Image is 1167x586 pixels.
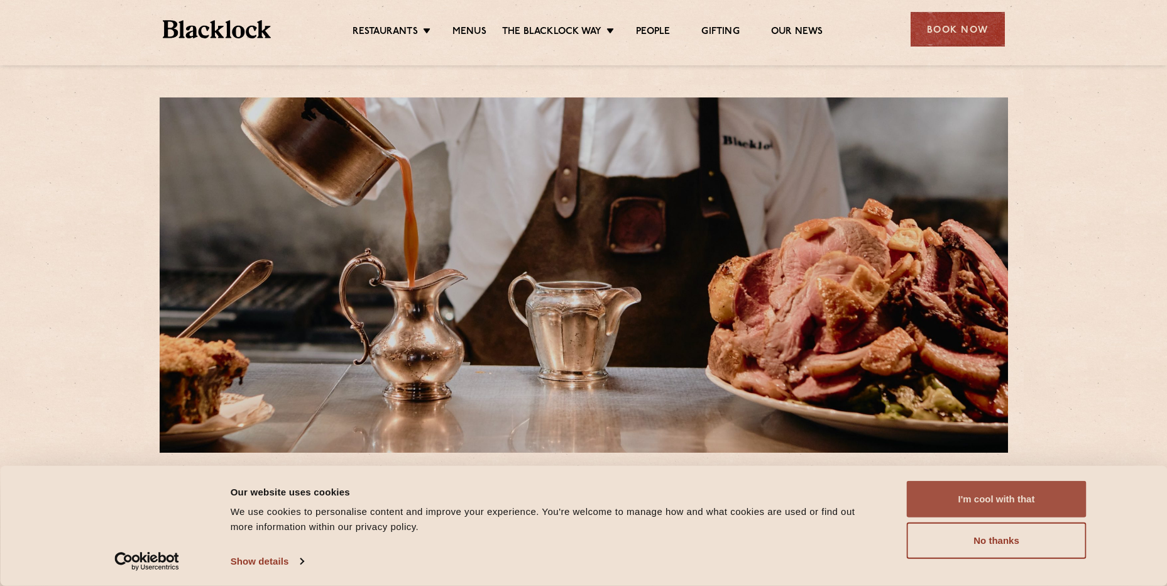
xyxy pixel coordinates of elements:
[907,481,1087,517] button: I'm cool with that
[636,26,670,40] a: People
[771,26,823,40] a: Our News
[502,26,601,40] a: The Blacklock Way
[163,20,271,38] img: BL_Textured_Logo-footer-cropped.svg
[231,552,304,571] a: Show details
[231,504,879,534] div: We use cookies to personalise content and improve your experience. You're welcome to manage how a...
[231,484,879,499] div: Our website uses cookies
[92,552,202,571] a: Usercentrics Cookiebot - opens in a new window
[701,26,739,40] a: Gifting
[911,12,1005,47] div: Book Now
[353,26,418,40] a: Restaurants
[452,26,486,40] a: Menus
[907,522,1087,559] button: No thanks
